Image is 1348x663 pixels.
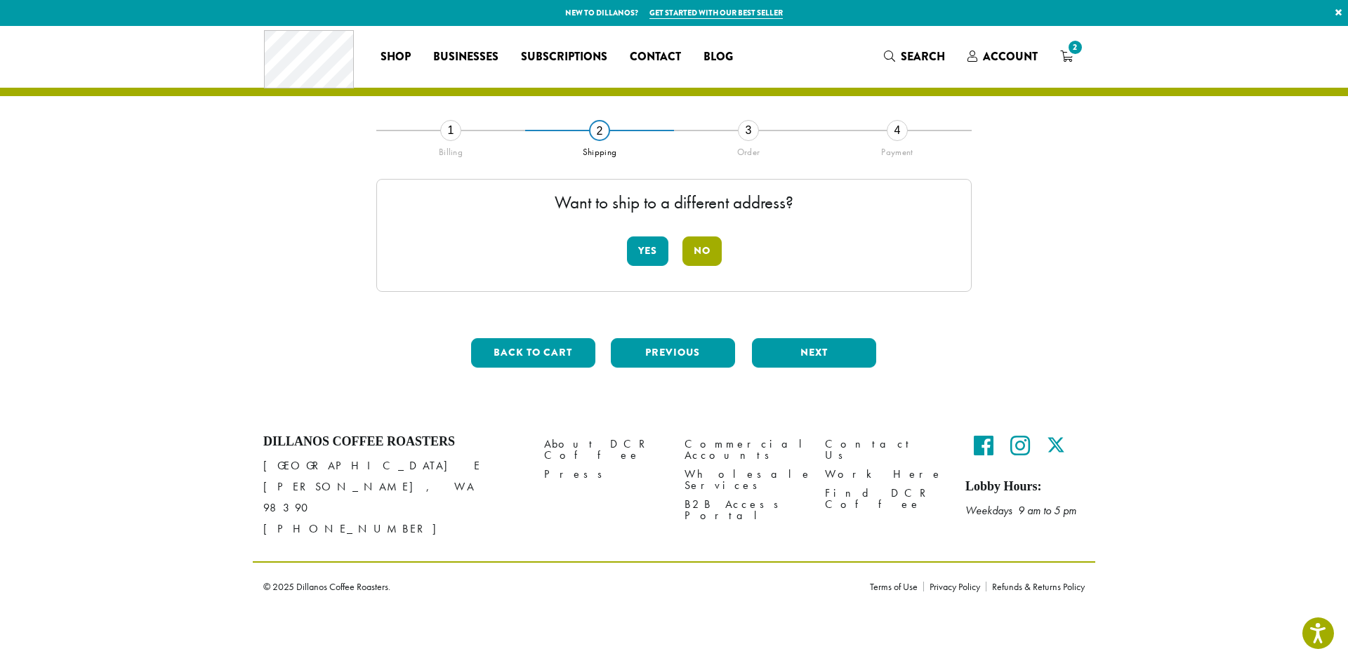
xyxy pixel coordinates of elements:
a: Refunds & Returns Policy [986,582,1085,591]
span: Contact [630,48,681,66]
h5: Lobby Hours: [965,479,1085,495]
button: Next [752,338,876,368]
a: Search [873,45,956,68]
span: 2 [1066,38,1085,57]
a: Work Here [825,464,944,483]
span: Shop [381,48,411,66]
span: Subscriptions [521,48,607,66]
a: Wholesale Services [685,464,804,495]
p: © 2025 Dillanos Coffee Roasters. [263,582,849,591]
button: Back to cart [471,338,595,368]
a: Contact Us [825,434,944,464]
span: Search [901,48,945,65]
a: Find DCR Coffee [825,483,944,514]
div: Order [674,141,823,158]
div: 2 [589,120,610,141]
div: 1 [440,120,461,141]
span: Blog [703,48,733,66]
span: Businesses [433,48,498,66]
em: Weekdays 9 am to 5 pm [965,503,1076,518]
a: Commercial Accounts [685,434,804,464]
button: Yes [627,236,668,266]
a: Privacy Policy [923,582,986,591]
a: About DCR Coffee [544,434,663,464]
div: 3 [738,120,759,141]
a: Terms of Use [870,582,923,591]
div: Shipping [525,141,674,158]
button: No [682,236,722,266]
p: Want to ship to a different address? [391,194,957,211]
span: Account [983,48,1038,65]
p: [GEOGRAPHIC_DATA] E [PERSON_NAME], WA 98390 [PHONE_NUMBER] [263,455,523,540]
h4: Dillanos Coffee Roasters [263,434,523,450]
a: B2B Access Portal [685,495,804,525]
div: 4 [887,120,908,141]
a: Shop [369,46,422,68]
a: Get started with our best seller [649,7,783,19]
button: Previous [611,338,735,368]
a: Press [544,464,663,483]
div: Billing [376,141,525,158]
div: Payment [823,141,972,158]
